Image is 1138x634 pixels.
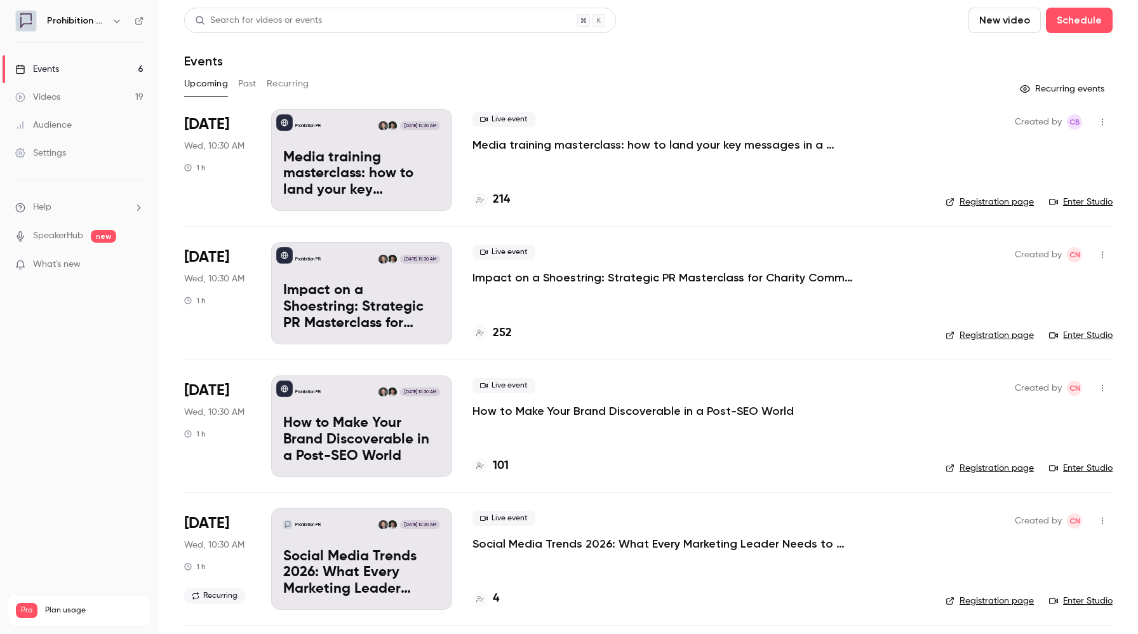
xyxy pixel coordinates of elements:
a: 214 [472,191,510,208]
div: 1 h [184,429,206,439]
button: Schedule [1046,8,1113,33]
a: Social Media Trends 2026: What Every Marketing Leader Needs to Know [472,536,854,551]
a: 252 [472,325,512,342]
a: Media training masterclass: how to land your key messages in a digital-first world [472,137,854,152]
img: Chris Norton [378,121,387,130]
div: Oct 15 Wed, 10:30 AM (Europe/London) [184,242,251,344]
div: 1 h [184,163,206,173]
h6: Prohibition PR [47,15,107,27]
span: Created by [1015,381,1062,396]
a: Impact on a Shoestring: Strategic PR Masterclass for Charity Comms TeamsProhibition PRWill Ockend... [271,242,452,344]
span: CB [1069,114,1080,130]
a: Media training masterclass: how to land your key messages in a digital-first worldProhibition PRW... [271,109,452,211]
a: Enter Studio [1049,462,1113,475]
span: [DATE] [184,381,229,401]
span: Live event [472,378,535,393]
p: Media training masterclass: how to land your key messages in a digital-first world [283,150,440,199]
a: Registration page [946,329,1034,342]
span: CN [1069,247,1080,262]
button: Recurring [267,74,309,94]
p: Prohibition PR [295,123,321,129]
span: Claire Beaumont [1067,114,1082,130]
a: How to Make Your Brand Discoverable in a Post-SEO World [472,403,794,419]
div: Settings [15,147,66,159]
div: 1 h [184,562,206,572]
span: Live event [472,112,535,127]
a: 101 [472,457,509,475]
a: Registration page [946,462,1034,475]
span: Created by [1015,247,1062,262]
h4: 214 [493,191,510,208]
div: Jan 21 Wed, 10:30 AM (Europe/London) [184,508,251,610]
span: [DATE] 10:30 AM [400,520,439,529]
iframe: Noticeable Trigger [128,259,144,271]
div: Audience [15,119,72,132]
p: Social Media Trends 2026: What Every Marketing Leader Needs to Know [283,549,440,598]
span: new [91,230,116,243]
span: Wed, 10:30 AM [184,406,244,419]
img: Will Ockenden [388,520,397,529]
a: Enter Studio [1049,196,1113,208]
span: [DATE] 10:30 AM [400,255,439,264]
div: Search for videos or events [195,14,322,27]
img: Social Media Trends 2026: What Every Marketing Leader Needs to Know [283,520,292,529]
img: Chris Norton [378,388,387,396]
img: Will Ockenden [388,388,397,396]
span: CN [1069,513,1080,529]
p: Impact on a Shoestring: Strategic PR Masterclass for Charity Comms Teams [283,283,440,332]
span: Wed, 10:30 AM [184,140,244,152]
button: Past [238,74,257,94]
a: SpeakerHub [33,229,83,243]
span: [DATE] [184,247,229,267]
span: [DATE] [184,513,229,534]
button: Recurring events [1014,79,1113,99]
span: [DATE] [184,114,229,135]
a: Enter Studio [1049,329,1113,342]
img: Chris Norton [378,520,387,529]
img: Will Ockenden [388,255,397,264]
p: How to Make Your Brand Discoverable in a Post-SEO World [283,415,440,464]
button: New video [968,8,1041,33]
span: Wed, 10:30 AM [184,539,244,551]
a: Enter Studio [1049,595,1113,607]
p: Prohibition PR [295,389,321,395]
span: Help [33,201,51,214]
span: Chris Norton [1067,247,1082,262]
span: Chris Norton [1067,381,1082,396]
div: Videos [15,91,60,104]
span: What's new [33,258,81,271]
img: Chris Norton [378,255,387,264]
span: CN [1069,381,1080,396]
p: Prohibition PR [295,256,321,262]
span: Wed, 10:30 AM [184,273,244,285]
div: Oct 8 Wed, 10:30 AM (Europe/London) [184,109,251,211]
span: [DATE] 10:30 AM [400,388,439,396]
span: Pro [16,603,37,618]
span: Created by [1015,513,1062,529]
span: Chris Norton [1067,513,1082,529]
h4: 252 [493,325,512,342]
a: Registration page [946,196,1034,208]
span: Created by [1015,114,1062,130]
a: Impact on a Shoestring: Strategic PR Masterclass for Charity Comms Teams [472,270,854,285]
span: Plan usage [45,605,143,616]
a: How to Make Your Brand Discoverable in a Post-SEO WorldProhibition PRWill OckendenChris Norton[DA... [271,375,452,477]
a: Social Media Trends 2026: What Every Marketing Leader Needs to KnowProhibition PRWill OckendenChr... [271,508,452,610]
span: [DATE] 10:30 AM [400,121,439,130]
span: Live event [472,245,535,260]
a: Registration page [946,595,1034,607]
img: Will Ockenden [388,121,397,130]
button: Upcoming [184,74,228,94]
span: Recurring [184,588,245,604]
div: Events [15,63,59,76]
li: help-dropdown-opener [15,201,144,214]
span: Live event [472,511,535,526]
p: Prohibition PR [295,522,321,528]
div: 1 h [184,295,206,306]
img: Prohibition PR [16,11,36,31]
h4: 4 [493,590,499,607]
